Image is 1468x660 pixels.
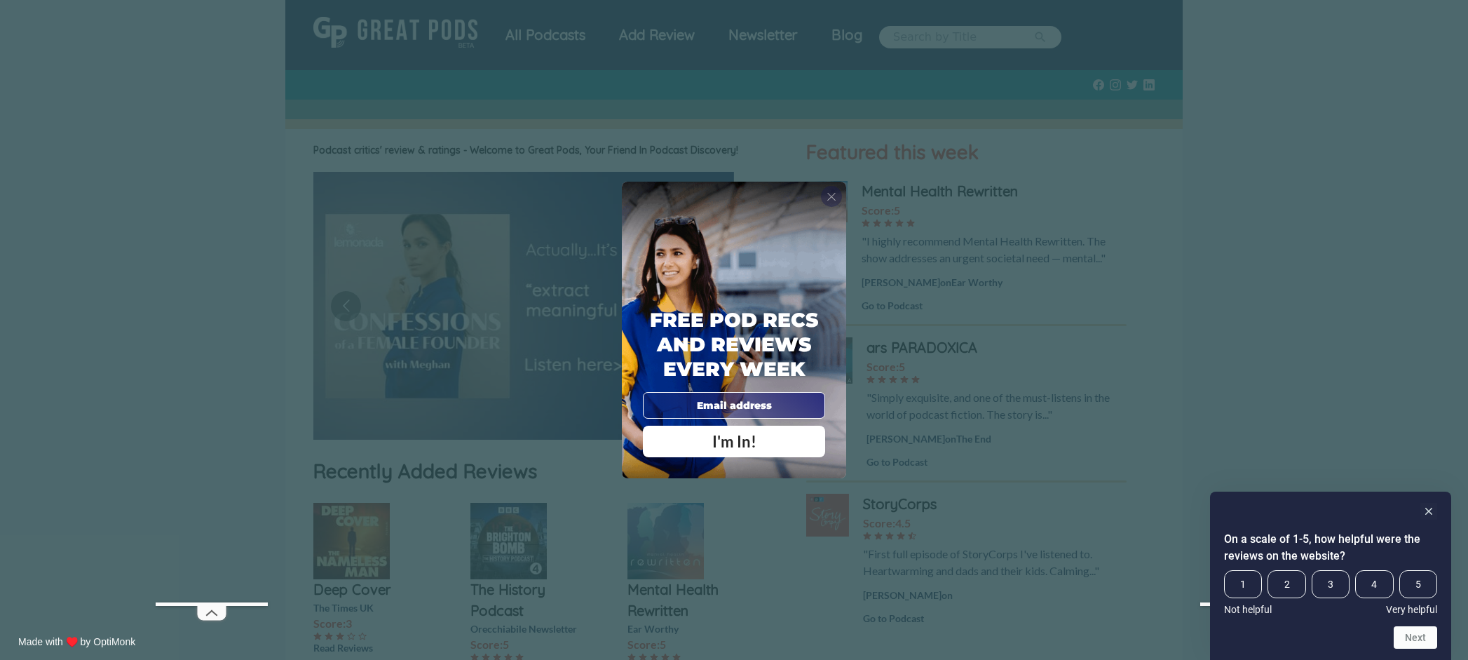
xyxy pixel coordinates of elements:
button: Hide survey [1420,503,1437,520]
input: Email address [643,392,825,419]
span: Very helpful [1386,604,1437,615]
span: Not helpful [1224,604,1272,615]
span: 2 [1267,570,1305,598]
div: On a scale of 1-5, how helpful were the reviews on the website? Select an option from 1 to 5, wit... [1224,570,1437,615]
span: 5 [1399,570,1437,598]
span: I'm In! [712,432,756,451]
div: On a scale of 1-5, how helpful were the reviews on the website? Select an option from 1 to 5, wit... [1224,503,1437,649]
span: Free Pod Recs and Reviews every week [650,308,818,381]
a: Made with ♥️ by OptiMonk [18,636,135,647]
span: 1 [1224,570,1262,598]
span: 3 [1312,570,1350,598]
iframe: Advertisement [156,182,268,602]
span: X [827,189,836,203]
span: 4 [1355,570,1393,598]
iframe: Advertisement [1200,182,1312,602]
h2: On a scale of 1-5, how helpful were the reviews on the website? Select an option from 1 to 5, wit... [1224,531,1437,565]
button: Next question [1394,626,1437,649]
